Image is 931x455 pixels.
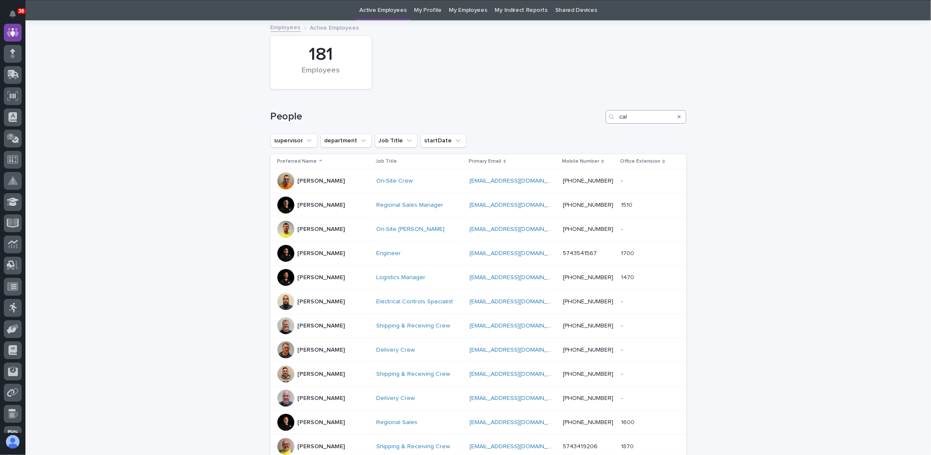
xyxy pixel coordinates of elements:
p: - [621,176,624,185]
button: Notifications [4,5,22,23]
tr: [PERSON_NAME]Regional Sales Manager [EMAIL_ADDRESS][DOMAIN_NAME] [PHONE_NUMBER]15101510 [271,193,686,217]
a: Regional Sales [376,419,417,426]
tr: [PERSON_NAME]Shipping & Receiving Crew [EMAIL_ADDRESS][DOMAIN_NAME] [PHONE_NUMBER]-- [271,314,686,338]
tr: [PERSON_NAME]Delivery Crew [EMAIL_ADDRESS][DOMAIN_NAME] [PHONE_NUMBER]-- [271,338,686,362]
a: Delivery Crew [376,347,415,354]
tr: [PERSON_NAME]Logistics Manager [EMAIL_ADDRESS][DOMAIN_NAME] [PHONE_NUMBER]14701470 [271,266,686,290]
a: Employees [271,22,301,32]
a: Active Employees [359,0,406,20]
a: [PHONE_NUMBER] [563,323,613,329]
a: [EMAIL_ADDRESS][DOMAIN_NAME] [470,202,565,208]
a: Regional Sales Manager [376,202,443,209]
a: [EMAIL_ADDRESS][DOMAIN_NAME] [470,250,565,256]
a: [PHONE_NUMBER] [563,178,613,184]
h1: People [271,111,602,123]
div: 181 [285,44,357,65]
p: Mobile Number [562,157,599,166]
p: Primary Email [469,157,501,166]
p: [PERSON_NAME] [298,226,345,233]
p: 1600 [621,417,636,426]
a: [EMAIL_ADDRESS][DOMAIN_NAME] [470,444,565,449]
a: Delivery Crew [376,395,415,402]
p: 1870 [621,441,635,450]
p: [PERSON_NAME] [298,443,345,450]
p: [PERSON_NAME] [298,178,345,185]
button: users-avatar [4,433,22,451]
a: [PHONE_NUMBER] [563,347,613,353]
a: Logistics Manager [376,274,425,281]
a: [EMAIL_ADDRESS][DOMAIN_NAME] [470,323,565,329]
p: - [621,297,624,305]
tr: [PERSON_NAME]Electrical Controls Specialist [EMAIL_ADDRESS][DOMAIN_NAME] [PHONE_NUMBER]-- [271,290,686,314]
div: Notifications36 [11,10,22,24]
a: [EMAIL_ADDRESS][DOMAIN_NAME] [470,347,565,353]
a: [EMAIL_ADDRESS][DOMAIN_NAME] [470,299,565,305]
input: Search [606,110,686,124]
a: Shipping & Receiving Crew [376,371,450,378]
a: Engineer [376,250,401,257]
a: [PHONE_NUMBER] [563,299,613,305]
a: 5743419206 [563,444,598,449]
p: 1470 [621,272,636,281]
tr: [PERSON_NAME]Regional Sales [EMAIL_ADDRESS][DOMAIN_NAME] [PHONE_NUMBER]16001600 [271,411,686,435]
p: [PERSON_NAME] [298,347,345,354]
a: Shared Devices [555,0,597,20]
a: On-Site Crew [376,178,413,185]
p: [PERSON_NAME] [298,419,345,426]
a: [EMAIL_ADDRESS][DOMAIN_NAME] [470,275,565,280]
button: supervisor [271,134,317,147]
a: [PHONE_NUMBER] [563,419,613,425]
a: My Profile [414,0,442,20]
a: My Indirect Reports [495,0,548,20]
button: department [321,134,372,147]
p: [PERSON_NAME] [298,250,345,257]
p: Active Employees [310,22,359,32]
a: 5743541567 [563,250,597,256]
p: - [621,224,624,233]
p: [PERSON_NAME] [298,202,345,209]
a: [PHONE_NUMBER] [563,202,613,208]
p: [PERSON_NAME] [298,322,345,330]
p: - [621,369,624,378]
a: [EMAIL_ADDRESS][DOMAIN_NAME] [470,371,565,377]
p: - [621,345,624,354]
tr: [PERSON_NAME]Engineer [EMAIL_ADDRESS][DOMAIN_NAME] 574354156717001700 [271,241,686,266]
a: On-Site [PERSON_NAME] [376,226,445,233]
a: Shipping & Receiving Crew [376,322,450,330]
p: 1700 [621,248,636,257]
button: startDate [421,134,466,147]
a: [EMAIL_ADDRESS][DOMAIN_NAME] [470,395,565,401]
button: Job Title [375,134,417,147]
p: Office Extension [620,157,660,166]
p: - [621,393,624,402]
tr: [PERSON_NAME]On-Site Crew [EMAIL_ADDRESS][DOMAIN_NAME] [PHONE_NUMBER]-- [271,169,686,193]
p: Preferred Name [277,157,317,166]
a: Shipping & Receiving Crew [376,443,450,450]
a: [PHONE_NUMBER] [563,371,613,377]
a: [PHONE_NUMBER] [563,275,613,280]
p: Job Title [375,157,397,166]
p: [PERSON_NAME] [298,298,345,305]
tr: [PERSON_NAME]Shipping & Receiving Crew [EMAIL_ADDRESS][DOMAIN_NAME] [PHONE_NUMBER]-- [271,362,686,386]
p: [PERSON_NAME] [298,371,345,378]
tr: [PERSON_NAME]On-Site [PERSON_NAME] [EMAIL_ADDRESS][DOMAIN_NAME] [PHONE_NUMBER]-- [271,217,686,241]
p: 1510 [621,200,634,209]
p: [PERSON_NAME] [298,395,345,402]
a: Electrical Controls Specialist [376,298,453,305]
a: My Employees [449,0,487,20]
p: [PERSON_NAME] [298,274,345,281]
a: [PHONE_NUMBER] [563,226,613,232]
a: [EMAIL_ADDRESS][DOMAIN_NAME] [470,226,565,232]
a: [EMAIL_ADDRESS][DOMAIN_NAME] [470,419,565,425]
p: - [621,321,624,330]
a: [EMAIL_ADDRESS][DOMAIN_NAME] [470,178,565,184]
a: [PHONE_NUMBER] [563,395,613,401]
p: 36 [19,8,24,14]
div: Employees [285,66,357,84]
tr: [PERSON_NAME]Delivery Crew [EMAIL_ADDRESS][DOMAIN_NAME] [PHONE_NUMBER]-- [271,386,686,411]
